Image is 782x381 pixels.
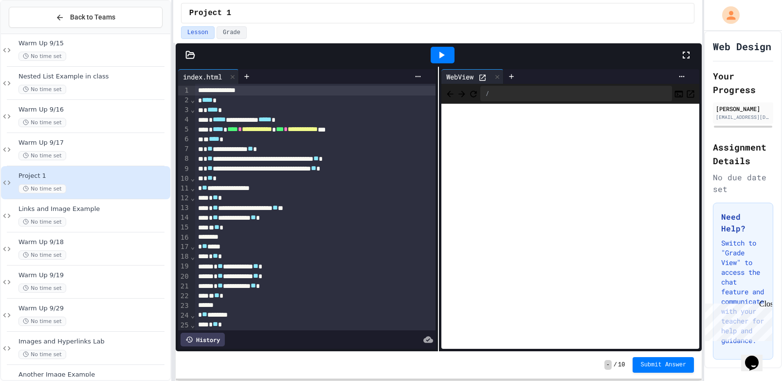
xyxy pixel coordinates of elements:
[18,172,168,180] span: Project 1
[190,243,195,250] span: Fold line
[674,88,684,99] button: Console
[441,104,699,349] iframe: Web Preview
[18,271,168,280] span: Warm Up 9/19
[18,151,66,160] span: No time set
[217,26,247,39] button: Grade
[18,371,168,379] span: Another Image Example
[178,301,190,311] div: 23
[178,134,190,144] div: 6
[18,317,66,326] span: No time set
[4,4,67,62] div: Chat with us now!Close
[713,39,771,53] h1: Web Design
[18,284,66,293] span: No time set
[178,184,190,193] div: 11
[178,213,190,223] div: 14
[178,282,190,291] div: 21
[190,321,195,329] span: Fold line
[178,115,190,125] div: 4
[178,144,190,154] div: 7
[640,361,686,369] span: Submit Answer
[18,305,168,313] span: Warm Up 9/29
[181,333,225,346] div: History
[741,342,772,371] iframe: chat widget
[614,361,617,369] span: /
[18,118,66,127] span: No time set
[178,95,190,105] div: 2
[190,184,195,192] span: Fold line
[178,321,190,330] div: 25
[18,39,168,48] span: Warm Up 9/15
[189,7,231,19] span: Project 1
[445,87,455,99] span: Back
[18,205,168,213] span: Links and Image Example
[716,114,770,121] div: [EMAIL_ADDRESS][DOMAIN_NAME]
[190,174,195,182] span: Fold line
[190,194,195,202] span: Fold line
[178,233,190,243] div: 16
[721,238,765,345] p: Switch to "Grade View" to access the chat feature and communicate with your teacher for help and ...
[178,291,190,301] div: 22
[469,88,478,99] button: Refresh
[713,140,773,168] h2: Assignment Details
[190,311,195,319] span: Fold line
[18,350,66,359] span: No time set
[18,139,168,147] span: Warm Up 9/17
[18,73,168,81] span: Nested List Example in class
[18,184,66,193] span: No time set
[686,88,695,99] button: Open in new tab
[178,252,190,262] div: 18
[178,223,190,232] div: 15
[178,86,190,95] div: 1
[441,72,478,82] div: WebView
[18,338,168,346] span: Images and Hyperlinks Lab
[178,193,190,203] div: 12
[721,211,765,234] h3: Need Help?
[190,253,195,261] span: Fold line
[190,106,195,114] span: Fold line
[181,26,215,39] button: Lesson
[18,52,66,61] span: No time set
[18,217,66,227] span: No time set
[178,125,190,134] div: 5
[178,203,190,213] div: 13
[18,85,66,94] span: No time set
[618,361,625,369] span: 10
[441,69,504,84] div: WebView
[713,171,773,195] div: No due date set
[178,242,190,252] div: 17
[18,250,66,260] span: No time set
[604,360,612,370] span: -
[178,72,227,82] div: index.html
[18,106,168,114] span: Warm Up 9/16
[178,164,190,174] div: 9
[713,69,773,96] h2: Your Progress
[178,262,190,271] div: 19
[178,311,190,321] div: 24
[18,238,168,247] span: Warm Up 9/18
[716,104,770,113] div: [PERSON_NAME]
[70,12,115,22] span: Back to Teams
[178,330,190,340] div: 26
[712,4,742,26] div: My Account
[457,87,467,99] span: Forward
[178,272,190,282] div: 20
[178,154,190,164] div: 8
[480,86,672,101] div: /
[701,300,772,341] iframe: chat widget
[178,69,239,84] div: index.html
[9,7,163,28] button: Back to Teams
[178,105,190,115] div: 3
[633,357,694,373] button: Submit Answer
[190,96,195,104] span: Fold line
[178,174,190,184] div: 10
